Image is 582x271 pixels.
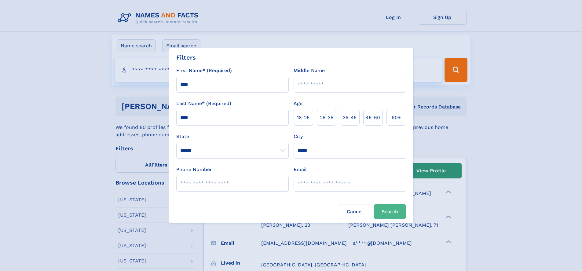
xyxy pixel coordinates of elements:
label: Email [294,166,307,173]
div: Filters [176,53,196,62]
span: 25‑35 [320,114,333,121]
label: Last Name* (Required) [176,100,231,107]
span: 18‑25 [297,114,309,121]
span: 45‑60 [366,114,380,121]
label: Age [294,100,302,107]
span: 60+ [392,114,401,121]
label: Phone Number [176,166,212,173]
span: 35‑45 [343,114,357,121]
button: Search [374,204,406,219]
label: First Name* (Required) [176,67,232,74]
label: City [294,133,303,140]
label: State [176,133,289,140]
label: Middle Name [294,67,325,74]
label: Cancel [339,204,371,219]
